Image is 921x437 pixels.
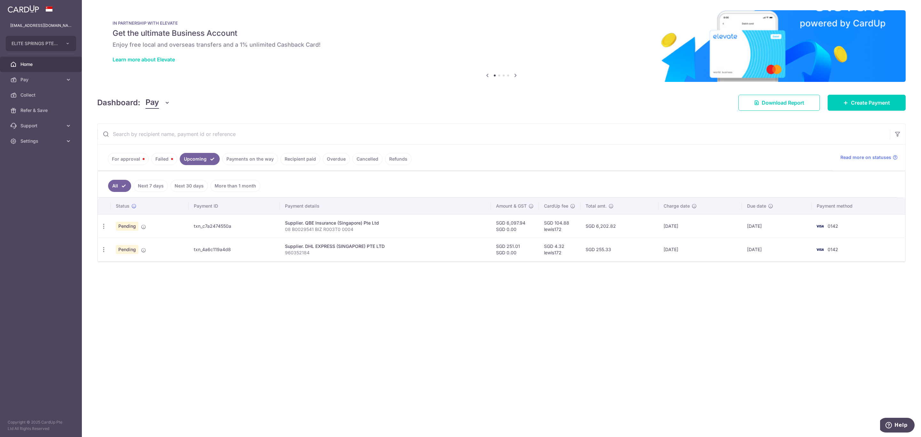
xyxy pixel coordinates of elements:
a: Cancelled [352,153,382,165]
span: Pending [116,222,138,231]
h4: Dashboard: [97,97,140,108]
h6: Enjoy free local and overseas transfers and a 1% unlimited Cashback Card! [113,41,890,49]
th: Payment method [812,198,905,214]
a: Download Report [738,95,820,111]
a: Upcoming [180,153,220,165]
img: Bank Card [814,222,826,230]
span: Amount & GST [496,203,527,209]
img: CardUp [8,5,39,13]
img: Bank Card [814,246,826,253]
a: Payments on the way [222,153,278,165]
span: Status [116,203,130,209]
span: Pay [20,76,63,83]
td: SGD 104.88 lewis172 [539,214,580,238]
a: Next 7 days [134,180,168,192]
img: Renovation banner [97,10,906,82]
span: CardUp fee [544,203,568,209]
a: Create Payment [828,95,906,111]
span: Pay [146,97,159,109]
input: Search by recipient name, payment id or reference [98,124,890,144]
p: 960352184 [285,250,486,256]
div: Supplier. QBE Insurance (Singapore) Pte Ltd [285,220,486,226]
span: Download Report [762,99,804,107]
td: [DATE] [742,238,812,261]
th: Payment ID [189,198,280,214]
span: ELITE SPRINGS PTE. LTD. [12,40,59,47]
a: Read more on statuses [840,154,898,161]
div: Supplier. DHL EXPRESS (SINGAPORE) PTE LTD [285,243,486,250]
td: txn_4a6c119a4d8 [189,238,280,261]
td: SGD 251.01 SGD 0.00 [491,238,539,261]
span: Create Payment [851,99,890,107]
td: [DATE] [658,214,742,238]
span: Due date [747,203,766,209]
span: Read more on statuses [840,154,891,161]
button: Pay [146,97,170,109]
a: Overdue [323,153,350,165]
button: ELITE SPRINGS PTE. LTD. [6,36,76,51]
p: 08 B0029541 BIZ R003T0 0004 [285,226,486,233]
td: SGD 255.33 [580,238,658,261]
td: SGD 4.32 lewis172 [539,238,580,261]
a: For approval [108,153,149,165]
th: Payment details [280,198,491,214]
td: [DATE] [742,214,812,238]
a: Failed [151,153,177,165]
span: Charge date [664,203,690,209]
span: Refer & Save [20,107,63,114]
td: txn_c7a2474550a [189,214,280,238]
a: More than 1 month [210,180,260,192]
a: Recipient paid [280,153,320,165]
a: Refunds [385,153,412,165]
h5: Get the ultimate Business Account [113,28,890,38]
p: IN PARTNERSHIP WITH ELEVATE [113,20,890,26]
iframe: Opens a widget where you can find more information [880,418,915,434]
a: Next 30 days [170,180,208,192]
span: 0142 [828,223,838,229]
p: [EMAIL_ADDRESS][DOMAIN_NAME] [10,22,72,29]
span: Settings [20,138,63,144]
span: Support [20,123,63,129]
td: [DATE] [658,238,742,261]
td: SGD 6,097.94 SGD 0.00 [491,214,539,238]
td: SGD 6,202.82 [580,214,658,238]
a: All [108,180,131,192]
span: Home [20,61,63,68]
span: Collect [20,92,63,98]
span: Pending [116,245,138,254]
span: Total amt. [586,203,607,209]
a: Learn more about Elevate [113,56,175,63]
span: 0142 [828,247,838,252]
